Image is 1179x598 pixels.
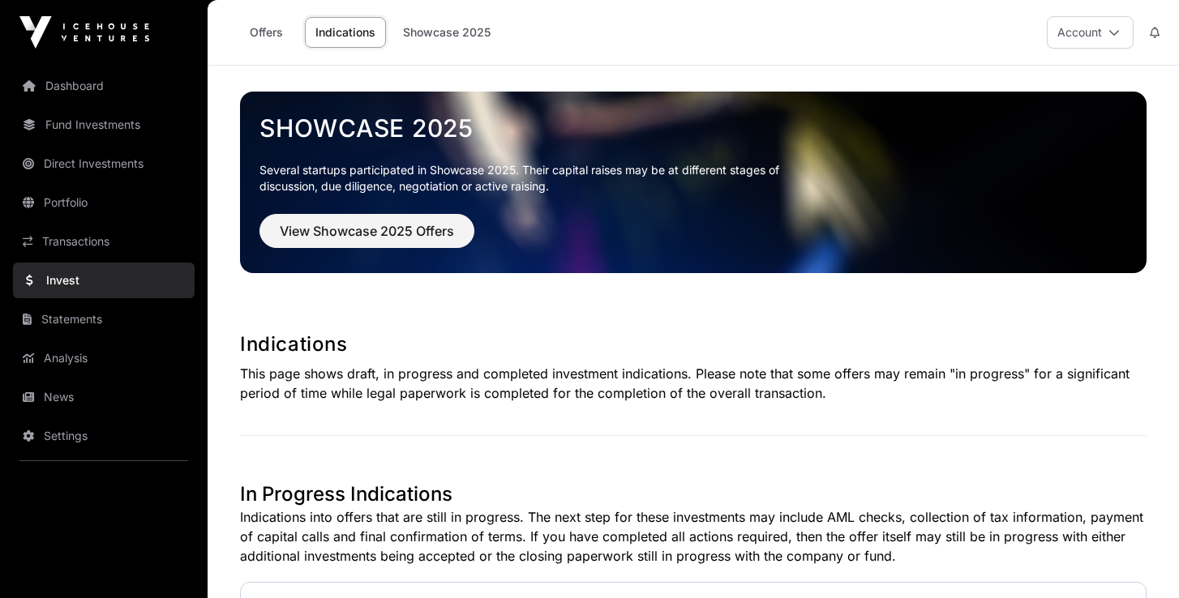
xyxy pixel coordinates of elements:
h1: Indications [240,331,1147,357]
a: Dashboard [13,68,195,104]
a: Direct Investments [13,146,195,182]
a: Transactions [13,224,195,259]
a: View Showcase 2025 Offers [259,230,474,246]
a: Showcase 2025 [392,17,501,48]
img: Showcase 2025 [240,92,1147,273]
p: This page shows draft, in progress and completed investment indications. Please note that some of... [240,364,1147,403]
a: Analysis [13,340,195,376]
a: Offers [234,17,298,48]
span: View Showcase 2025 Offers [280,221,454,241]
button: View Showcase 2025 Offers [259,214,474,248]
h1: In Progress Indications [240,481,1147,507]
a: Showcase 2025 [259,113,1127,143]
p: Indications into offers that are still in progress. The next step for these investments may inclu... [240,507,1147,566]
p: Several startups participated in Showcase 2025. Their capital raises may be at different stages o... [259,162,804,194]
button: Account [1047,16,1134,49]
a: Settings [13,418,195,454]
a: Invest [13,263,195,298]
a: Portfolio [13,185,195,220]
a: Fund Investments [13,107,195,143]
img: Icehouse Ventures Logo [19,16,149,49]
a: News [13,379,195,415]
iframe: Chat Widget [1098,520,1179,598]
a: Indications [305,17,386,48]
a: Statements [13,301,195,337]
